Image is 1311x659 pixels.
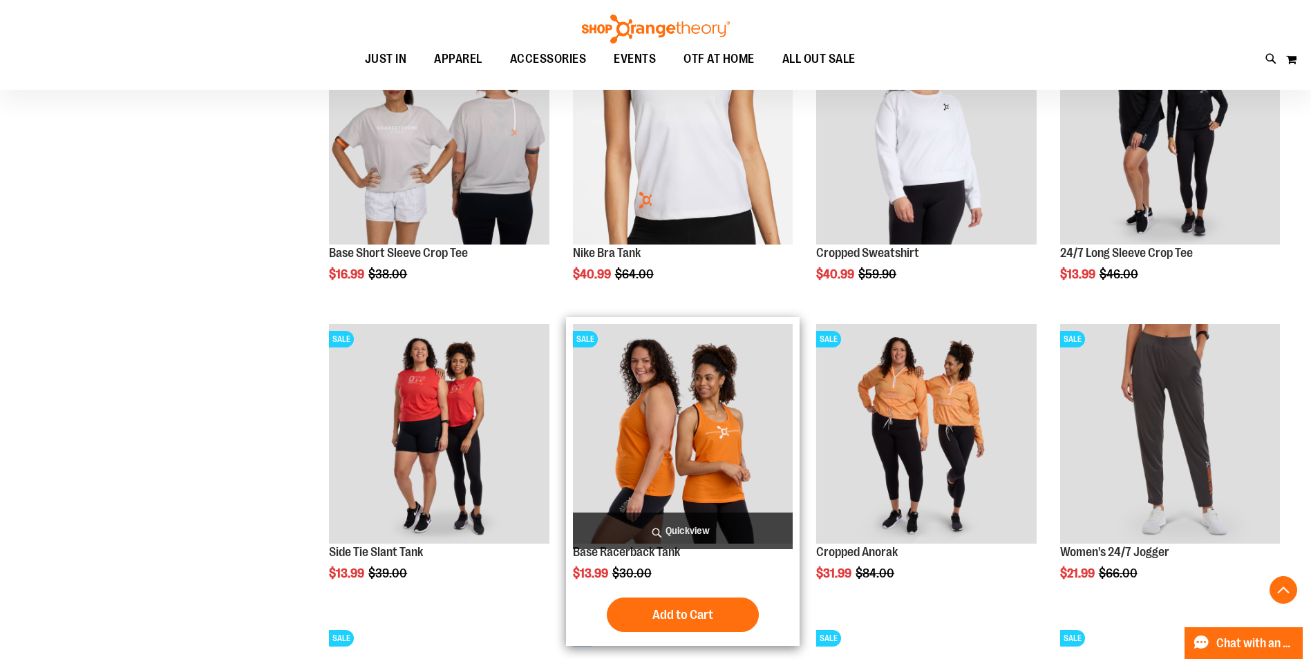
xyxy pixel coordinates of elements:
[1053,18,1287,316] div: product
[573,545,680,559] a: Base Racerback Tank
[329,331,354,347] span: SALE
[329,25,549,245] img: Main Image of Base Short Sleeve Crop Tee
[573,267,613,281] span: $40.99
[782,44,856,75] span: ALL OUT SALE
[573,513,793,549] a: Quickview
[1060,25,1280,247] a: 24/7 Long Sleeve Crop TeeSALE
[329,267,366,281] span: $16.99
[683,44,755,75] span: OTF AT HOME
[816,25,1036,245] img: Front facing view of Cropped Sweatshirt
[1060,246,1193,260] a: 24/7 Long Sleeve Crop Tee
[573,246,641,260] a: Nike Bra Tank
[612,566,654,580] span: $30.00
[607,598,759,632] button: Add to Cart
[329,246,468,260] a: Base Short Sleeve Crop Tee
[510,44,587,75] span: ACCESSORIES
[368,267,409,281] span: $38.00
[1216,637,1294,650] span: Chat with an Expert
[816,566,853,580] span: $31.99
[329,630,354,647] span: SALE
[365,44,407,75] span: JUST IN
[816,630,841,647] span: SALE
[329,324,549,546] a: Side Tie Slant TankSALE
[1053,317,1287,615] div: product
[1099,566,1140,580] span: $66.00
[573,324,793,544] img: Base Racerback Tank
[573,324,793,546] a: Base Racerback TankSALE
[573,331,598,347] span: SALE
[1270,576,1297,604] button: Back To Top
[1060,545,1169,559] a: Women's 24/7 Jogger
[573,25,793,245] img: Front facing view of plus Nike Bra Tank
[816,324,1036,544] img: Cropped Anorak primary image
[573,566,610,580] span: $13.99
[809,18,1043,316] div: product
[566,317,800,646] div: product
[858,267,898,281] span: $59.90
[566,18,800,316] div: product
[809,317,1043,615] div: product
[816,267,856,281] span: $40.99
[816,331,841,347] span: SALE
[652,607,713,622] span: Add to Cart
[322,317,556,615] div: product
[368,566,409,580] span: $39.00
[1060,324,1280,546] a: Product image for 24/7 JoggerSALE
[1060,331,1085,347] span: SALE
[1060,267,1097,281] span: $13.99
[816,25,1036,247] a: Front facing view of Cropped SweatshirtNEW
[329,25,549,247] a: Main Image of Base Short Sleeve Crop TeeSALE
[1060,25,1280,245] img: 24/7 Long Sleeve Crop Tee
[1060,630,1085,647] span: SALE
[1100,267,1140,281] span: $46.00
[856,566,896,580] span: $84.00
[614,44,656,75] span: EVENTS
[816,545,898,559] a: Cropped Anorak
[329,566,366,580] span: $13.99
[580,15,732,44] img: Shop Orangetheory
[1060,324,1280,544] img: Product image for 24/7 Jogger
[1060,566,1097,580] span: $21.99
[816,324,1036,546] a: Cropped Anorak primary imageSALE
[322,18,556,316] div: product
[1185,627,1303,659] button: Chat with an Expert
[573,25,793,247] a: Front facing view of plus Nike Bra TankSALE
[434,44,482,75] span: APPAREL
[329,324,549,544] img: Side Tie Slant Tank
[816,246,919,260] a: Cropped Sweatshirt
[329,545,423,559] a: Side Tie Slant Tank
[615,267,656,281] span: $64.00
